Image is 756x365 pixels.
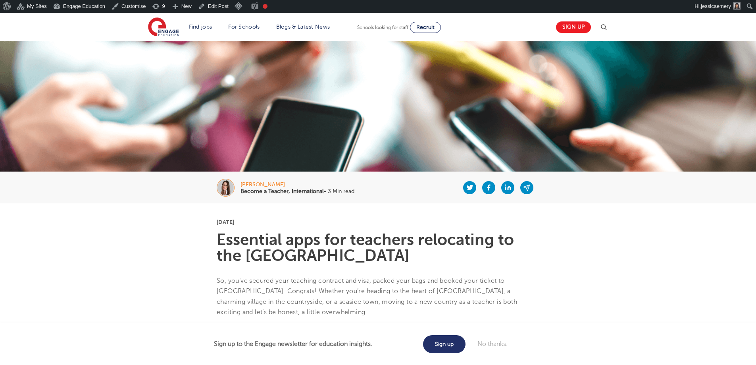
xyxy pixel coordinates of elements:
a: Blogs & Latest News [276,24,330,30]
div: Focus keyphrase not set [263,4,267,9]
a: Find jobs [189,24,212,30]
a: No thanks. [477,340,508,348]
a: Sign up [423,335,466,353]
img: Engage Education [148,17,179,37]
b: Become a Teacher, International [240,188,324,194]
p: [DATE] [217,219,539,225]
span: So, you’ve secured your teaching contract and visa, packed your bags and booked your ticket to [G... [217,277,517,316]
span: jessicaemery [701,3,731,9]
h1: Essential apps for teachers relocating to the [GEOGRAPHIC_DATA] [217,232,539,264]
a: For Schools [228,24,260,30]
span: Schools looking for staff [357,25,408,30]
div: [PERSON_NAME] [240,182,354,187]
a: Sign up [556,21,591,33]
strong: Sign up to the Engage newsletter for education insights. [214,340,372,348]
a: Recruit [410,22,441,33]
p: • 3 Min read [240,189,354,194]
span: Recruit [416,24,435,30]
